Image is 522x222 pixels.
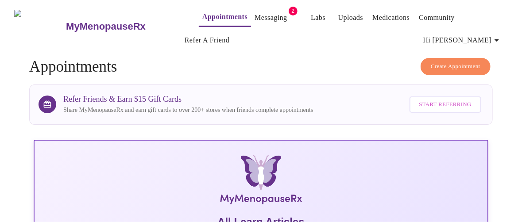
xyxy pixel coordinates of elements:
button: Medications [369,9,413,27]
span: 2 [289,7,298,15]
h4: Appointments [29,58,493,76]
button: Labs [304,9,333,27]
a: Community [419,11,455,24]
button: Refer a Friend [181,31,233,49]
a: Start Referring [407,92,483,117]
a: Medications [372,11,410,24]
span: Hi [PERSON_NAME] [423,34,502,46]
a: MyMenopauseRx [65,11,181,42]
span: Create Appointment [431,61,480,72]
img: MyMenopauseRx Logo [14,10,65,43]
button: Appointments [199,8,251,27]
a: Uploads [338,11,363,24]
a: Refer a Friend [185,34,230,46]
button: Messaging [251,9,290,27]
button: Start Referring [410,96,481,113]
button: Community [415,9,458,27]
p: Share MyMenopauseRx and earn gift cards to over 200+ stores when friends complete appointments [63,106,313,115]
a: Appointments [202,11,247,23]
button: Hi [PERSON_NAME] [420,31,506,49]
button: Uploads [335,9,367,27]
h3: MyMenopauseRx [66,21,146,32]
img: MyMenopauseRx Logo [110,155,412,208]
button: Create Appointment [421,58,491,75]
h3: Refer Friends & Earn $15 Gift Cards [63,95,313,104]
span: Start Referring [419,100,472,110]
a: Messaging [255,11,287,24]
a: Labs [311,11,325,24]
